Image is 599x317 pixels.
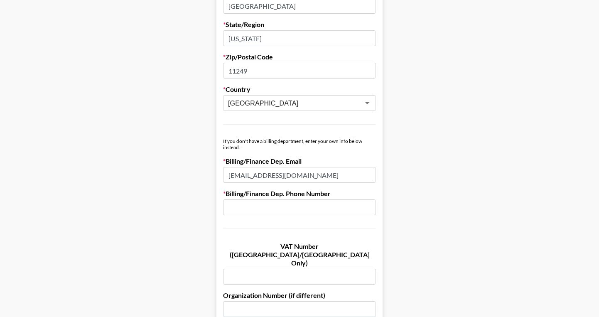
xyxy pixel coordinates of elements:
div: If you don't have a billing department, enter your own info below instead. [223,138,376,150]
label: Country [223,85,376,93]
label: Billing/Finance Dep. Phone Number [223,189,376,198]
label: Billing/Finance Dep. Email [223,157,376,165]
label: Zip/Postal Code [223,53,376,61]
button: Open [361,97,373,109]
label: VAT Number ([GEOGRAPHIC_DATA]/[GEOGRAPHIC_DATA] Only) [223,242,376,267]
label: State/Region [223,20,376,29]
label: Organization Number (if different) [223,291,376,300]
